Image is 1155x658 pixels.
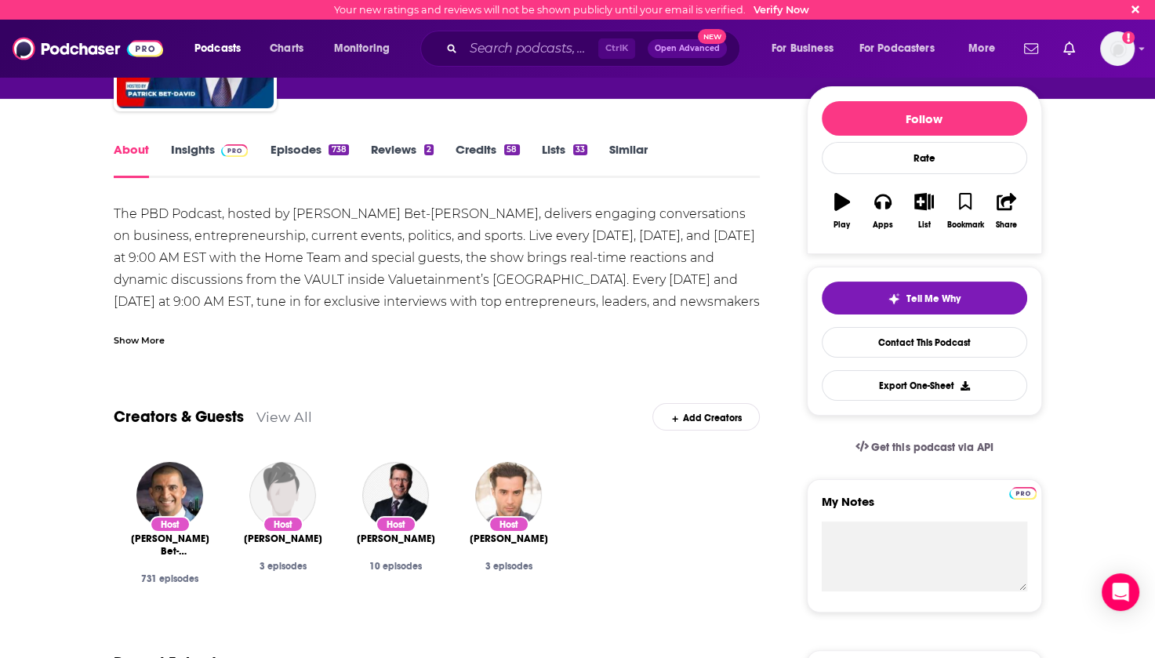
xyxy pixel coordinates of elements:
div: Open Intercom Messenger [1102,573,1139,611]
div: 731 episodes [126,573,214,584]
div: Host [150,516,191,533]
img: Tom Ellsworth [362,462,429,529]
a: Pro website [1009,485,1037,500]
img: Podchaser Pro [221,144,249,157]
div: Add Creators [652,403,760,431]
span: Monitoring [334,38,390,60]
span: Ctrl K [598,38,635,59]
span: Tell Me Why [906,293,961,305]
button: Apps [863,183,903,239]
div: 2 [424,144,434,155]
div: Rate [822,142,1027,174]
button: List [903,183,944,239]
span: [PERSON_NAME] [470,533,548,545]
span: Logged in as kimmiveritas [1100,31,1135,66]
a: Verify Now [754,4,809,16]
button: open menu [323,36,410,61]
span: [PERSON_NAME] [244,533,322,545]
a: Episodes738 [270,142,348,178]
img: Adam Sosnick [249,462,316,529]
a: About [114,142,149,178]
a: Patrick Bet-David [126,533,214,558]
button: Export One-Sheet [822,370,1027,401]
span: [PERSON_NAME] Bet-[PERSON_NAME] [126,533,214,558]
div: List [918,220,931,230]
span: Charts [270,38,303,60]
button: Follow [822,101,1027,136]
img: Podchaser Pro [1009,487,1037,500]
a: Creators & Guests [114,407,244,427]
label: My Notes [822,494,1027,522]
img: tell me why sparkle [888,293,900,305]
span: Podcasts [194,38,241,60]
div: Share [996,220,1017,230]
div: 3 episodes [239,561,327,572]
span: For Business [772,38,834,60]
img: User Profile [1100,31,1135,66]
div: 738 [329,144,348,155]
button: open menu [183,36,261,61]
span: [PERSON_NAME] [357,533,435,545]
img: Vincent Oshana [475,462,542,529]
svg: Email not verified [1122,31,1135,44]
button: Share [986,183,1026,239]
div: Your new ratings and reviews will not be shown publicly until your email is verified. [334,4,809,16]
a: Contact This Podcast [822,327,1027,358]
div: Host [376,516,416,533]
button: open menu [761,36,853,61]
div: 10 episodes [352,561,440,572]
div: Play [834,220,850,230]
input: Search podcasts, credits, & more... [463,36,598,61]
span: Open Advanced [655,45,720,53]
a: Show notifications dropdown [1057,35,1081,62]
a: Similar [609,142,648,178]
button: open menu [849,36,957,61]
button: Play [822,183,863,239]
a: Adam Sosnick [244,533,322,545]
span: More [968,38,995,60]
a: Reviews2 [371,142,434,178]
a: Charts [260,36,313,61]
a: Get this podcast via API [843,428,1006,467]
div: Host [489,516,529,533]
button: Bookmark [945,183,986,239]
div: Search podcasts, credits, & more... [435,31,755,67]
div: Apps [873,220,893,230]
div: Bookmark [946,220,983,230]
a: View All [256,409,312,425]
span: New [698,29,726,44]
div: 33 [573,144,587,155]
button: Open AdvancedNew [648,39,727,58]
span: Get this podcast via API [871,441,993,454]
button: tell me why sparkleTell Me Why [822,282,1027,314]
button: open menu [957,36,1015,61]
div: Host [263,516,303,533]
div: 58 [504,144,519,155]
button: Show profile menu [1100,31,1135,66]
span: For Podcasters [859,38,935,60]
div: 3 episodes [465,561,553,572]
a: Lists33 [542,142,587,178]
a: InsightsPodchaser Pro [171,142,249,178]
img: Patrick Bet-David [136,462,203,529]
img: Podchaser - Follow, Share and Rate Podcasts [13,34,163,64]
a: Vincent Oshana [470,533,548,545]
a: Credits58 [456,142,519,178]
div: The PBD Podcast, hosted by [PERSON_NAME] Bet-[PERSON_NAME], delivers engaging conversations on bu... [114,203,761,335]
a: Tom Ellsworth [357,533,435,545]
a: Show notifications dropdown [1018,35,1044,62]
